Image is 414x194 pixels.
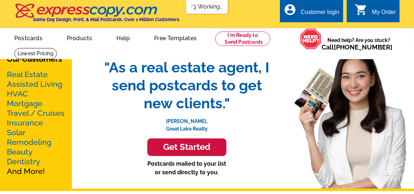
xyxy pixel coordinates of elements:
[143,29,208,46] a: Free Templates
[97,138,277,156] a: Get Started
[7,89,28,98] a: HVAC
[301,9,340,19] div: Customer login
[3,29,54,46] a: Postcards
[355,8,396,17] a: shopping_cart My Order
[7,80,62,89] a: Assisted Living
[355,3,368,16] i: shopping_cart
[7,118,43,127] a: Insurance
[55,29,104,46] a: Products
[7,99,42,108] a: Mortgage
[33,17,180,22] h4: Same Day Design, Print, & Mail Postcards. Over 1 Million Customers.
[7,147,33,156] a: Beauty
[156,142,217,152] h3: Get Started
[372,9,396,19] div: My Order
[7,70,48,79] a: Real Estate
[284,3,296,16] i: account_circle
[14,9,180,22] a: Same Day Design, Print, & Mail Postcards. Over 1 Million Customers.
[334,43,392,51] a: [PHONE_NUMBER]
[97,160,277,177] p: Postcards mailed to your list or send directly to you.
[105,29,141,46] a: Help
[322,43,392,51] span: Call
[97,112,277,133] p: [PERSON_NAME], Great Lake Realty
[284,8,340,17] a: account_circle Customer login
[7,128,26,137] a: Solar
[322,37,396,51] span: Need help? Are you stuck?
[7,109,65,118] a: Travel / Cruises
[7,157,40,166] a: Dentistry
[97,58,277,112] span: "As a real estate agent, I send postcards to get new clients."
[191,4,197,10] img: loading...
[300,28,322,49] img: help
[7,70,65,176] p: And More!
[7,138,51,147] a: Remodeling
